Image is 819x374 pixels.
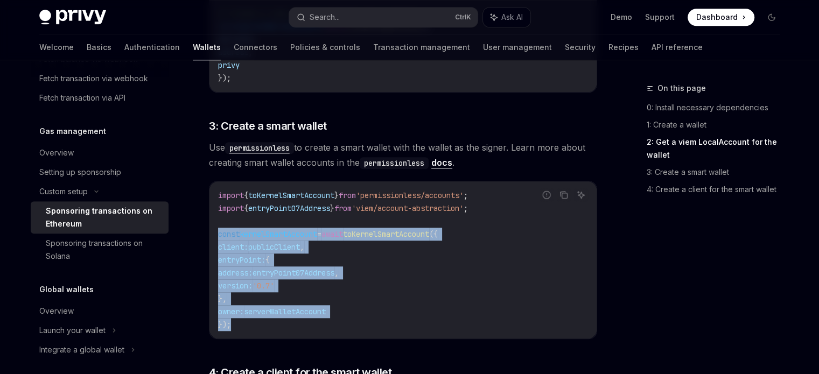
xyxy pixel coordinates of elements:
a: 2: Get a viem LocalAccount for the wallet [647,133,789,164]
span: entryPoint: [218,255,265,265]
span: }); [218,73,231,83]
a: API reference [652,34,703,60]
span: ; [464,203,468,213]
span: }); [218,320,231,329]
div: Fetch transaction via API [39,91,125,104]
a: Sponsoring transactions on Ethereum [31,201,169,234]
a: Overview [31,301,169,321]
a: User management [483,34,552,60]
div: Custom setup [39,185,88,198]
span: { [244,203,248,213]
a: Wallets [193,34,221,60]
a: Recipes [608,34,639,60]
span: { [244,190,248,200]
span: version: [218,281,253,291]
span: 3: Create a smart wallet [209,118,327,133]
a: 4: Create a client for the smart wallet [647,181,789,198]
span: privy [218,60,240,70]
button: Ask AI [483,8,530,27]
span: ; [464,190,468,200]
span: address: [218,268,253,278]
span: On this page [657,82,706,95]
a: Dashboard [688,9,754,26]
div: Overview [39,305,74,317]
span: , [300,242,304,252]
span: entryPoint07Address [253,268,334,278]
code: permissionless [360,157,429,169]
span: }, [218,294,227,304]
span: Use to create a smart wallet with the wallet as the signer. Learn more about creating smart walle... [209,140,597,170]
div: Sponsoring transactions on Ethereum [46,204,162,230]
a: Policies & controls [290,34,360,60]
div: Sponsoring transactions on Solana [46,237,162,263]
a: Support [645,12,675,23]
span: publicClient [248,242,300,252]
span: 'permissionless/accounts' [356,190,464,200]
a: 0: Install necessary dependencies [647,99,789,116]
a: 1: Create a wallet [647,116,789,133]
span: client: [218,242,248,252]
h5: Global wallets [39,283,94,296]
div: Setting up sponsorship [39,166,121,179]
a: Authentication [124,34,180,60]
a: docs [431,157,452,168]
a: Demo [611,12,632,23]
span: } [330,203,334,213]
a: Basics [87,34,111,60]
span: Dashboard [696,12,738,23]
span: toKernelSmartAccount [343,229,429,239]
span: = [317,229,321,239]
a: Sponsoring transactions on Solana [31,234,169,266]
span: await [321,229,343,239]
a: Fetch transaction via API [31,88,169,108]
span: kernelSmartAccount [240,229,317,239]
div: Search... [310,11,340,24]
span: toKernelSmartAccount [248,190,334,200]
button: Report incorrect code [540,188,554,202]
a: Overview [31,143,169,163]
button: Ask AI [574,188,588,202]
img: dark logo [39,10,106,25]
a: Setting up sponsorship [31,163,169,182]
a: Fetch transaction via webhook [31,69,169,88]
div: Integrate a global wallet [39,343,124,356]
button: Toggle dark mode [763,9,780,26]
span: import [218,190,244,200]
span: serverWalletAccount [244,307,326,316]
a: Connectors [234,34,277,60]
span: Ask AI [501,12,523,23]
a: 3: Create a smart wallet [647,164,789,181]
a: Welcome [39,34,74,60]
span: ({ [429,229,438,239]
span: } [334,190,339,200]
a: permissionless [225,142,294,153]
button: Search...CtrlK [289,8,478,27]
code: permissionless [225,142,294,154]
span: { [265,255,270,265]
div: Overview [39,146,74,159]
span: owner: [218,307,244,316]
span: from [334,203,352,213]
span: const [218,229,240,239]
a: Transaction management [373,34,470,60]
span: import [218,203,244,213]
div: Fetch transaction via webhook [39,72,148,85]
span: entryPoint07Address [248,203,330,213]
a: Security [565,34,596,60]
span: Ctrl K [455,13,471,22]
span: , [334,268,339,278]
h5: Gas management [39,125,106,138]
span: from [339,190,356,200]
span: 'viem/account-abstraction' [352,203,464,213]
span: '0.7' [253,281,274,291]
div: Launch your wallet [39,324,106,337]
button: Copy the contents from the code block [557,188,571,202]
